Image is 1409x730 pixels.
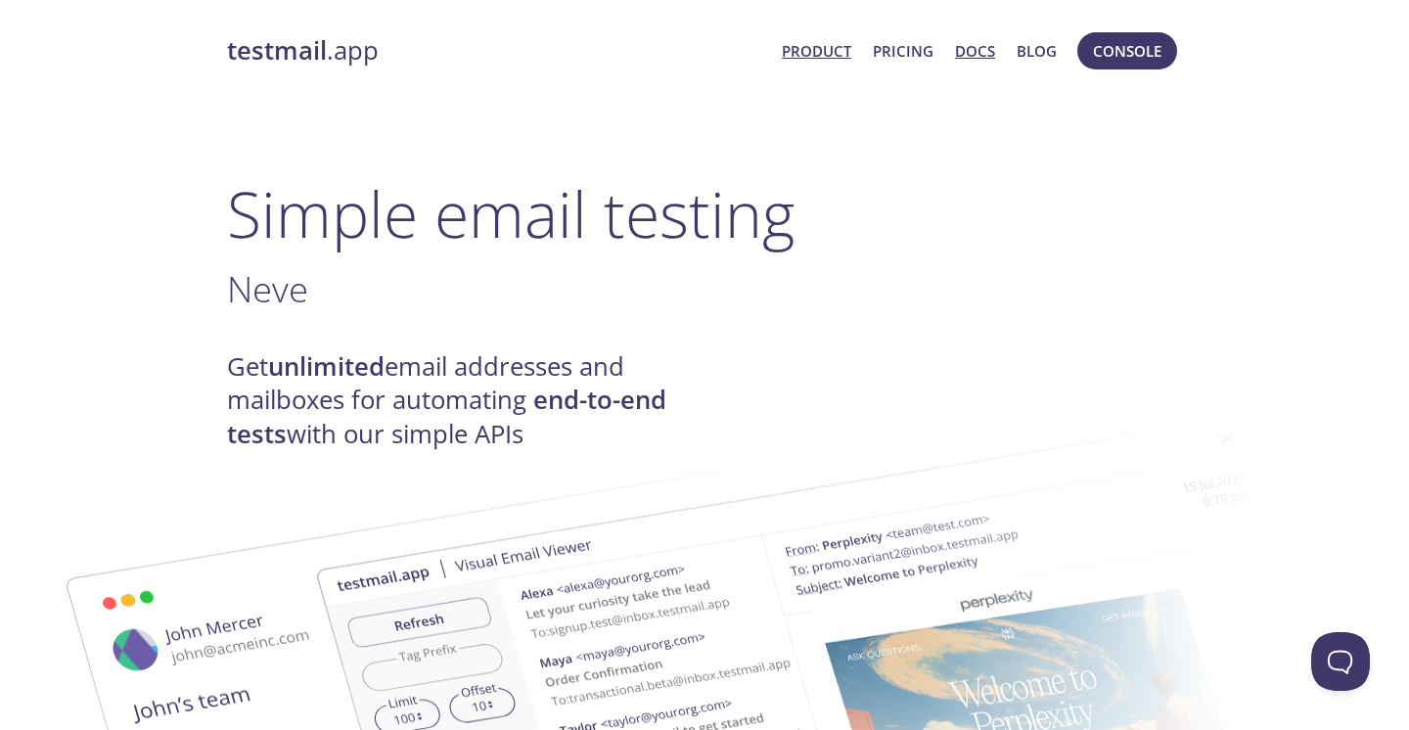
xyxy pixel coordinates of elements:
[227,383,666,450] strong: end-to-end tests
[227,264,308,313] span: Neve
[227,33,327,68] strong: testmail
[227,34,766,68] a: testmail.app
[1077,32,1177,69] button: Console
[268,349,385,384] strong: unlimited
[955,38,995,64] a: Docs
[782,38,851,64] a: Product
[1017,38,1057,64] a: Blog
[873,38,933,64] a: Pricing
[227,176,1182,251] h1: Simple email testing
[227,350,704,451] h4: Get email addresses and mailboxes for automating with our simple APIs
[1311,632,1370,691] iframe: Help Scout Beacon - Open
[1093,38,1161,64] span: Console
